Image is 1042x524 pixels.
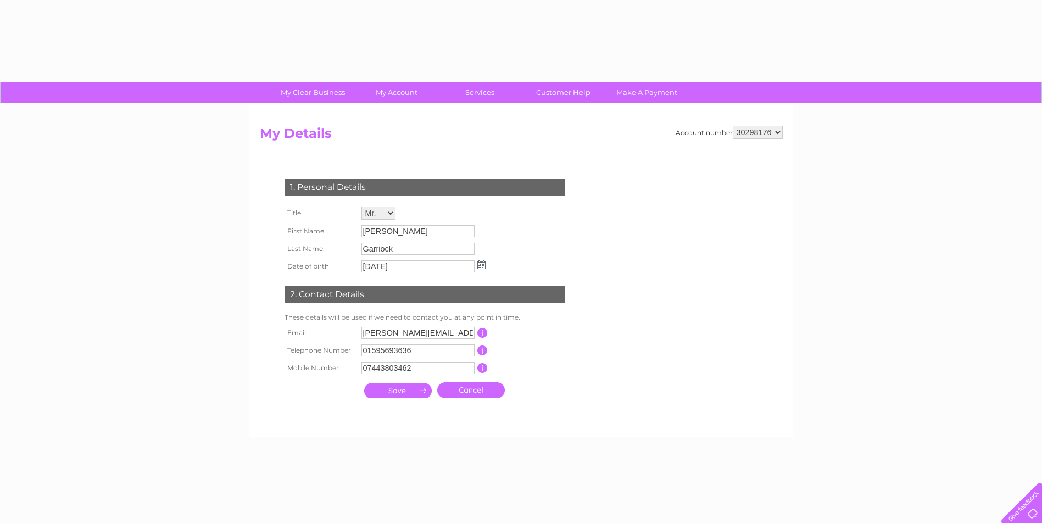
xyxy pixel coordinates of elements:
[282,359,359,377] th: Mobile Number
[601,82,692,103] a: Make A Payment
[676,126,783,139] div: Account number
[282,311,567,324] td: These details will be used if we need to contact you at any point in time.
[437,382,505,398] a: Cancel
[364,383,432,398] input: Submit
[282,342,359,359] th: Telephone Number
[477,260,486,269] img: ...
[268,82,358,103] a: My Clear Business
[477,363,488,373] input: Information
[477,345,488,355] input: Information
[434,82,525,103] a: Services
[285,286,565,303] div: 2. Contact Details
[282,222,359,240] th: First Name
[282,258,359,275] th: Date of birth
[282,324,359,342] th: Email
[477,328,488,338] input: Information
[282,240,359,258] th: Last Name
[285,179,565,196] div: 1. Personal Details
[518,82,609,103] a: Customer Help
[351,82,442,103] a: My Account
[260,126,783,147] h2: My Details
[282,204,359,222] th: Title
